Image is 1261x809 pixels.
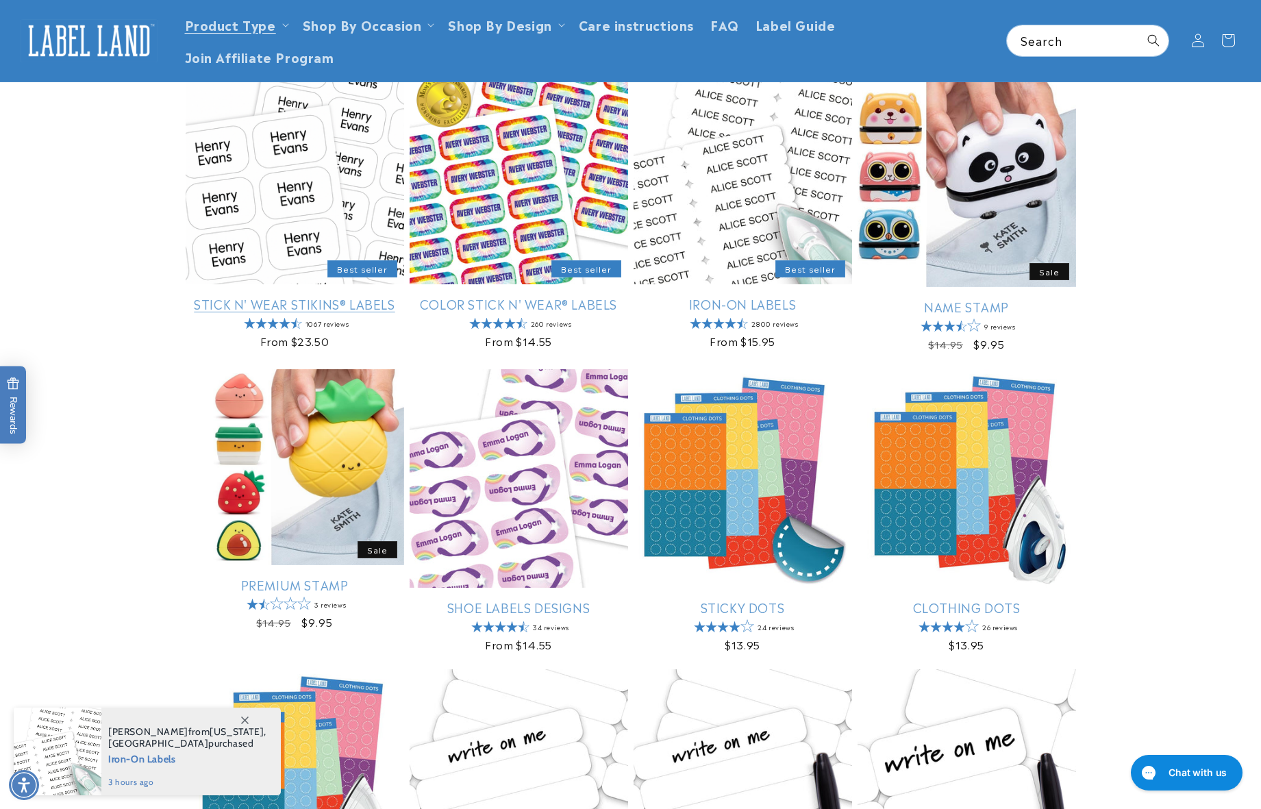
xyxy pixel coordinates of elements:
a: Name Stamp [858,299,1076,314]
a: Shoe Labels Designs [410,599,628,615]
a: Premium Stamp [186,577,404,593]
span: Label Guide [756,16,836,32]
a: Label Guide [747,8,844,40]
a: Clothing Dots [858,599,1076,615]
span: [GEOGRAPHIC_DATA] [108,737,208,749]
span: Care instructions [579,16,694,32]
button: Search [1138,25,1169,55]
a: FAQ [702,8,747,40]
span: Shop By Occasion [303,16,422,32]
a: Sticky Dots [634,599,852,615]
iframe: Gorgias live chat messenger [1124,750,1247,795]
span: FAQ [710,16,739,32]
summary: Product Type [177,8,295,40]
a: Stick N' Wear Stikins® Labels [186,296,404,312]
a: Color Stick N' Wear® Labels [410,296,628,312]
span: Iron-On Labels [108,749,266,767]
a: Label Land [16,14,163,67]
span: Join Affiliate Program [185,49,334,64]
span: 3 hours ago [108,776,266,788]
a: Join Affiliate Program [177,40,342,73]
span: Rewards [7,377,20,434]
iframe: Sign Up via Text for Offers [11,699,173,740]
span: [US_STATE] [210,725,264,738]
summary: Shop By Occasion [295,8,440,40]
a: Care instructions [571,8,702,40]
summary: Shop By Design [440,8,570,40]
a: Shop By Design [448,15,551,34]
a: Product Type [185,15,276,34]
img: Label Land [21,19,158,62]
div: Accessibility Menu [9,770,39,800]
span: from , purchased [108,726,266,749]
a: Iron-On Labels [634,296,852,312]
